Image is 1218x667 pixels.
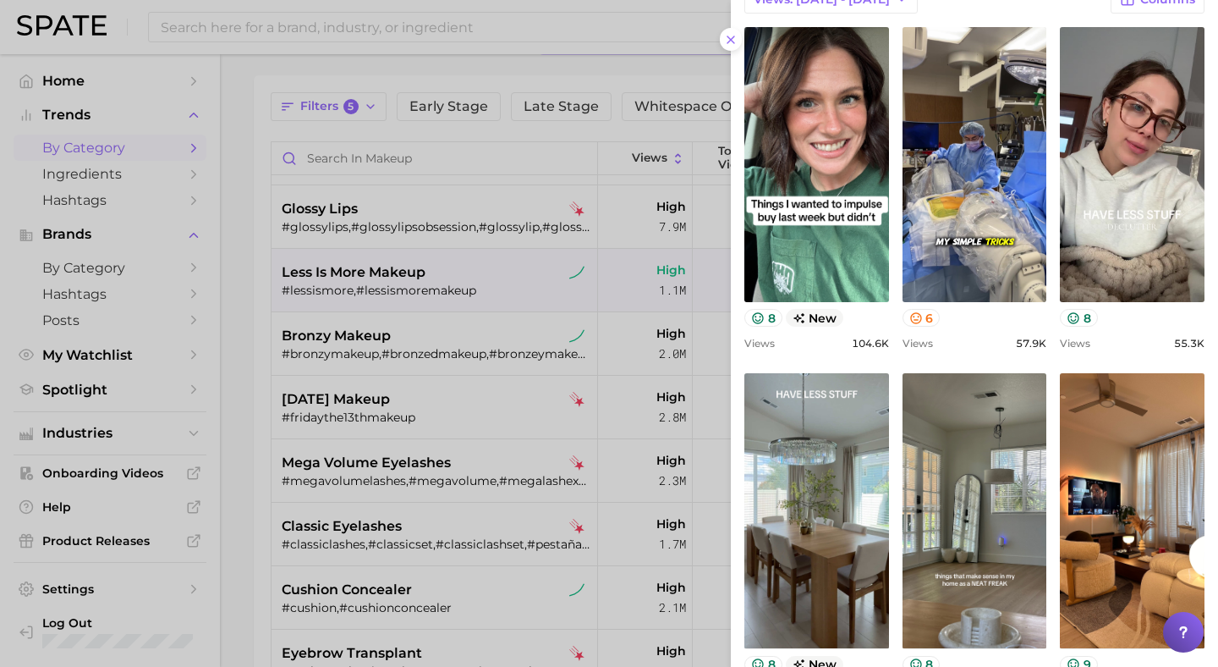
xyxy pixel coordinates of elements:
span: Views [903,337,933,350]
span: 57.9k [1016,337,1046,350]
span: Views [1060,337,1090,350]
span: new [786,309,844,327]
span: 104.6k [852,337,889,350]
button: 8 [744,309,782,327]
span: 55.3k [1174,337,1204,350]
button: 6 [903,309,941,327]
span: Views [744,337,775,350]
button: 8 [1060,309,1098,327]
